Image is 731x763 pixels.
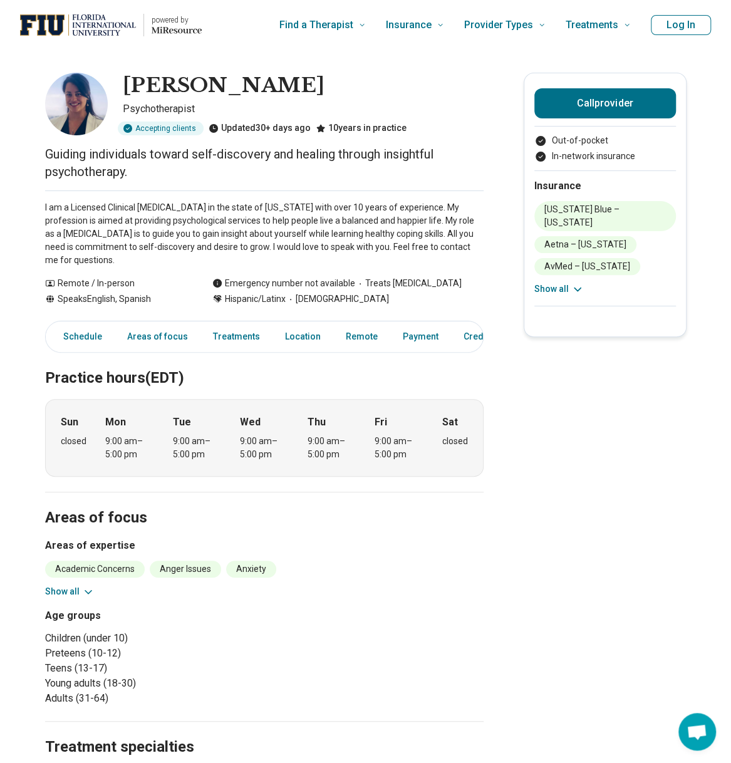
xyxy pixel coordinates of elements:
li: Young adults (18-30) [45,676,259,691]
strong: Sat [442,415,458,430]
li: Teens (13-17) [45,661,259,676]
h3: Age groups [45,608,259,623]
span: Treatments [566,16,618,34]
a: Credentials [456,324,519,350]
a: Home page [20,5,202,45]
h3: Areas of expertise [45,538,484,553]
strong: Mon [105,415,126,430]
li: Preteens (10-12) [45,646,259,661]
h2: Practice hours (EDT) [45,338,484,389]
div: Emergency number not available [212,277,355,290]
div: 9:00 am – 5:00 pm [173,435,221,461]
div: Updated 30+ days ago [209,122,311,135]
button: Show all [534,283,584,296]
div: Open chat [678,713,716,750]
button: Callprovider [534,88,676,118]
p: powered by [152,15,202,25]
button: Show all [45,585,95,598]
div: When does the program meet? [45,399,484,477]
a: Remote [338,324,385,350]
a: Location [277,324,328,350]
h2: Areas of focus [45,477,484,529]
strong: Wed [240,415,261,430]
strong: Thu [308,415,326,430]
li: Adults (31-64) [45,691,259,706]
a: Areas of focus [120,324,195,350]
a: Treatments [205,324,267,350]
div: closed [61,435,86,448]
a: Payment [395,324,446,350]
h2: Insurance [534,179,676,194]
li: [US_STATE] Blue – [US_STATE] [534,201,676,231]
span: [DEMOGRAPHIC_DATA] [286,293,389,306]
li: Academic Concerns [45,561,145,578]
div: Accepting clients [118,122,204,135]
img: Dr. Bethania Carrión, Psychotherapist [45,73,108,135]
p: Guiding individuals toward self-discovery and healing through insightful psychotherapy. [45,145,484,180]
li: In-network insurance [534,150,676,163]
ul: Payment options [534,134,676,163]
li: Children (under 10) [45,631,259,646]
button: Log In [651,15,711,35]
li: Out-of-pocket [534,134,676,147]
strong: Sun [61,415,78,430]
span: Hispanic/Latinx [225,293,286,306]
span: Insurance [386,16,432,34]
div: 9:00 am – 5:00 pm [308,435,356,461]
h2: Treatment specialties [45,707,484,758]
div: Remote / In-person [45,277,187,290]
strong: Tue [173,415,191,430]
span: Treats [MEDICAL_DATA] [355,277,462,290]
li: Anger Issues [150,561,221,578]
li: Anxiety [226,561,276,578]
div: 9:00 am – 5:00 pm [240,435,288,461]
span: Find a Therapist [279,16,353,34]
span: Provider Types [464,16,533,34]
li: Aetna – [US_STATE] [534,236,636,253]
div: closed [442,435,468,448]
div: 9:00 am – 5:00 pm [105,435,153,461]
div: 10 years in practice [316,122,407,135]
p: I am a Licensed Clinical [MEDICAL_DATA] in the state of [US_STATE] with over 10 years of experien... [45,201,484,267]
li: AvMed – [US_STATE] [534,258,640,275]
a: Schedule [48,324,110,350]
h1: [PERSON_NAME] [123,73,324,99]
div: 9:00 am – 5:00 pm [375,435,423,461]
p: Psychotherapist [123,101,484,117]
strong: Fri [375,415,387,430]
div: Speaks English, Spanish [45,293,187,306]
